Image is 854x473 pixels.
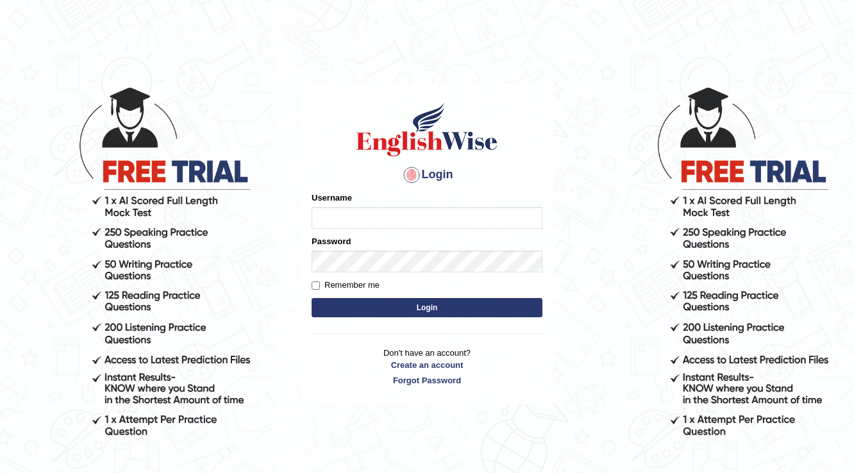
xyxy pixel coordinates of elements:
a: Forgot Password [312,374,542,386]
img: Logo of English Wise sign in for intelligent practice with AI [354,101,500,158]
label: Username [312,192,352,204]
button: Login [312,298,542,317]
input: Remember me [312,281,320,290]
a: Create an account [312,359,542,371]
label: Remember me [312,279,380,292]
p: Don't have an account? [312,347,542,386]
h4: Login [312,165,542,185]
label: Password [312,235,351,247]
